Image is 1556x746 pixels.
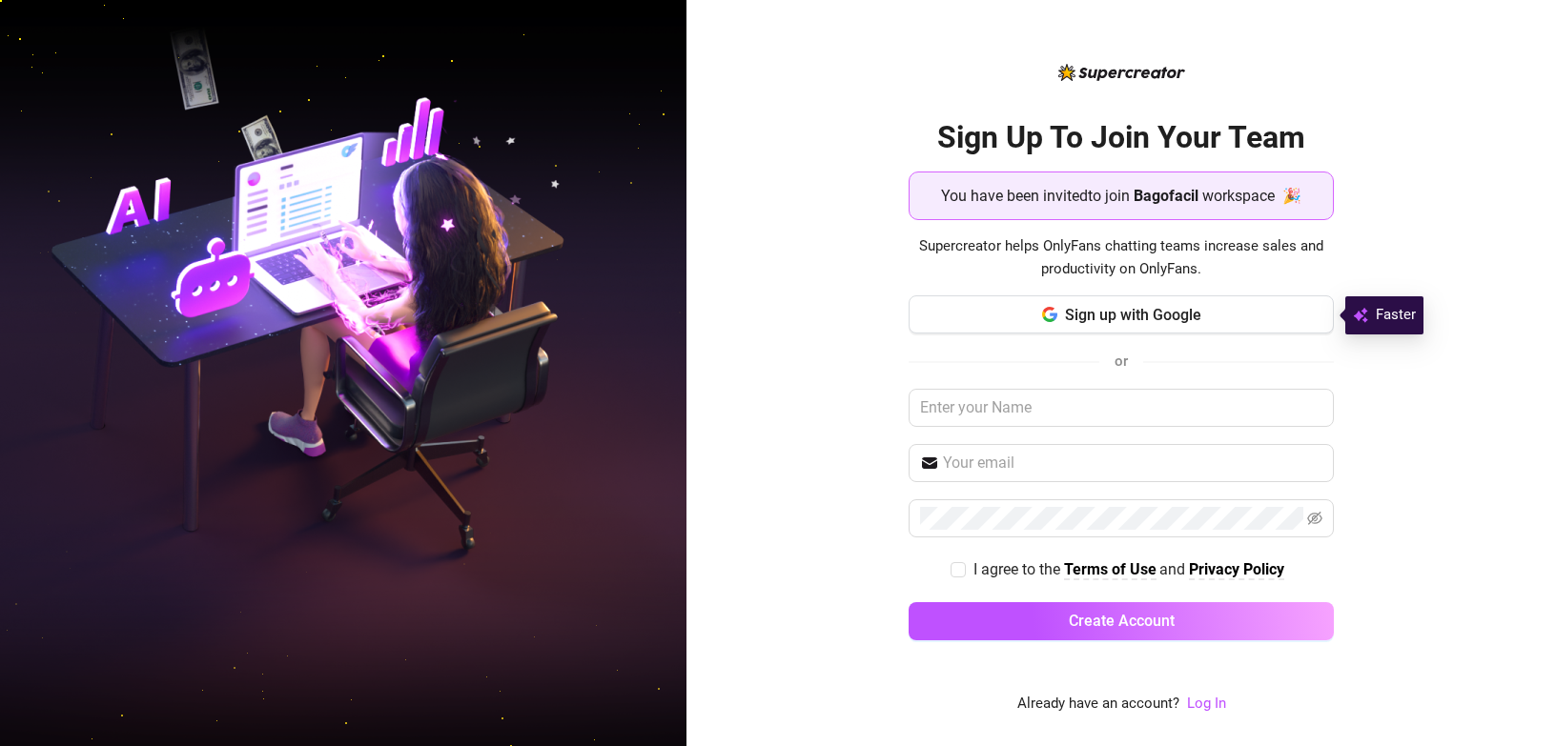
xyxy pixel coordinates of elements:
img: svg%3e [1353,304,1368,327]
span: Faster [1376,304,1416,327]
a: Log In [1187,695,1226,712]
img: logo-BBDzfeDw.svg [1058,64,1185,81]
span: Supercreator helps OnlyFans chatting teams increase sales and productivity on OnlyFans. [909,235,1334,280]
button: Create Account [909,602,1334,640]
input: Your email [943,452,1322,474]
span: workspace 🎉 [1202,184,1301,208]
button: Sign up with Google [909,295,1334,333]
a: Terms of Use [1064,560,1157,580]
strong: Bagofacil [1134,187,1198,205]
strong: Privacy Policy [1189,560,1284,578]
span: I agree to the [973,560,1064,578]
strong: Terms of Use [1064,560,1157,578]
span: eye-invisible [1307,511,1322,526]
a: Privacy Policy [1189,560,1284,580]
span: You have been invited to join [941,184,1130,208]
span: Sign up with Google [1065,306,1201,324]
h2: Sign Up To Join Your Team [909,118,1334,157]
span: or [1115,353,1128,370]
span: and [1159,560,1189,578]
span: Already have an account? [1017,693,1179,716]
span: Create Account [1069,612,1175,630]
input: Enter your Name [909,389,1334,427]
a: Log In [1187,693,1226,716]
